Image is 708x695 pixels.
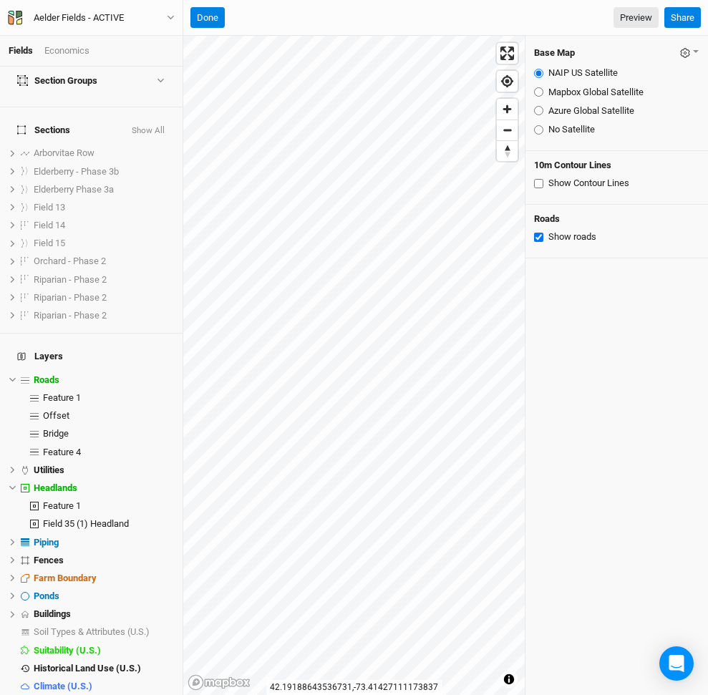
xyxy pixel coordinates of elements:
button: Find my location [497,71,518,92]
div: Roads [34,374,174,386]
span: Sections [17,125,70,136]
button: Aelder Fields - ACTIVE [7,10,175,26]
div: Feature 1 [43,500,174,512]
a: Fields [9,45,33,56]
label: Azure Global Satellite [548,105,634,117]
div: Aelder Fields - ACTIVE [34,11,124,25]
span: Arborvitae Row [34,147,94,158]
div: Offset [43,410,174,422]
div: Headlands [34,482,174,494]
span: Riparian - Phase 2 [34,292,107,303]
span: Riparian - Phase 2 [34,310,107,321]
button: Share [664,7,701,29]
div: Section Groups [17,75,97,87]
button: Zoom in [497,99,518,120]
button: Reset bearing to north [497,140,518,161]
div: Orchard - Phase 2 [34,256,174,267]
div: Elderberry - Phase 3b [34,166,174,178]
h4: 10m Contour Lines [534,160,699,171]
button: Enter fullscreen [497,43,518,64]
span: Reset bearing to north [497,141,518,161]
span: Roads [34,374,59,385]
div: Feature 4 [43,447,174,458]
div: Feature 1 [43,392,174,404]
span: Piping [34,537,59,548]
div: Climate (U.S.) [34,681,174,692]
span: Headlands [34,482,77,493]
span: Toggle attribution [505,671,513,687]
h4: Base Map [534,47,575,59]
div: Farm Boundary [34,573,174,584]
div: Field 14 [34,220,174,231]
span: Suitability (U.S.) [34,645,101,656]
span: Feature 4 [43,447,81,457]
span: Climate (U.S.) [34,681,92,691]
div: Field 13 [34,202,174,213]
div: Field 35 (1) Headland [43,518,174,530]
div: Utilities [34,465,174,476]
span: Fences [34,555,64,565]
span: Bridge [43,428,69,439]
span: Field 13 [34,202,65,213]
span: Field 14 [34,220,65,230]
div: Elderberry Phase 3a [34,184,174,195]
h4: Roads [534,213,699,225]
div: Riparian - Phase 2 [34,310,174,321]
div: Arborvitae Row [34,147,174,159]
div: Soil Types & Attributes (U.S.) [34,626,174,638]
div: Fences [34,555,174,566]
div: Open Intercom Messenger [659,646,694,681]
button: Show All [131,126,165,136]
span: Field 15 [34,238,65,248]
button: Show section groups [154,76,166,85]
span: Orchard - Phase 2 [34,256,106,266]
span: Soil Types & Attributes (U.S.) [34,626,150,637]
div: Field 15 [34,238,174,249]
span: Elderberry Phase 3a [34,184,114,195]
div: Buildings [34,608,174,620]
label: No Satellite [548,123,595,136]
div: Riparian - Phase 2 [34,292,174,303]
span: Buildings [34,608,71,619]
span: Field 35 (1) Headland [43,518,129,529]
span: Feature 1 [43,392,81,403]
span: Riparian - Phase 2 [34,274,107,285]
div: Suitability (U.S.) [34,645,174,656]
button: Done [190,7,225,29]
div: Economics [44,44,89,57]
h4: Layers [9,342,174,371]
span: Ponds [34,590,59,601]
span: Historical Land Use (U.S.) [34,663,141,674]
span: Offset [43,410,69,421]
div: Riparian - Phase 2 [34,274,174,286]
span: Utilities [34,465,64,475]
a: Preview [614,7,659,29]
span: Feature 1 [43,500,81,511]
label: Show roads [548,230,596,243]
div: Ponds [34,590,174,602]
label: NAIP US Satellite [548,67,618,79]
canvas: Map [183,36,525,695]
a: Mapbox logo [188,674,251,691]
span: Elderberry - Phase 3b [34,166,119,177]
div: 42.19188643536731 , -73.41427111173837 [266,680,442,695]
span: Farm Boundary [34,573,97,583]
button: Zoom out [497,120,518,140]
label: Show Contour Lines [548,177,629,190]
label: Mapbox Global Satellite [548,86,644,99]
div: Piping [34,537,174,548]
div: Bridge [43,428,174,439]
div: Historical Land Use (U.S.) [34,663,174,674]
